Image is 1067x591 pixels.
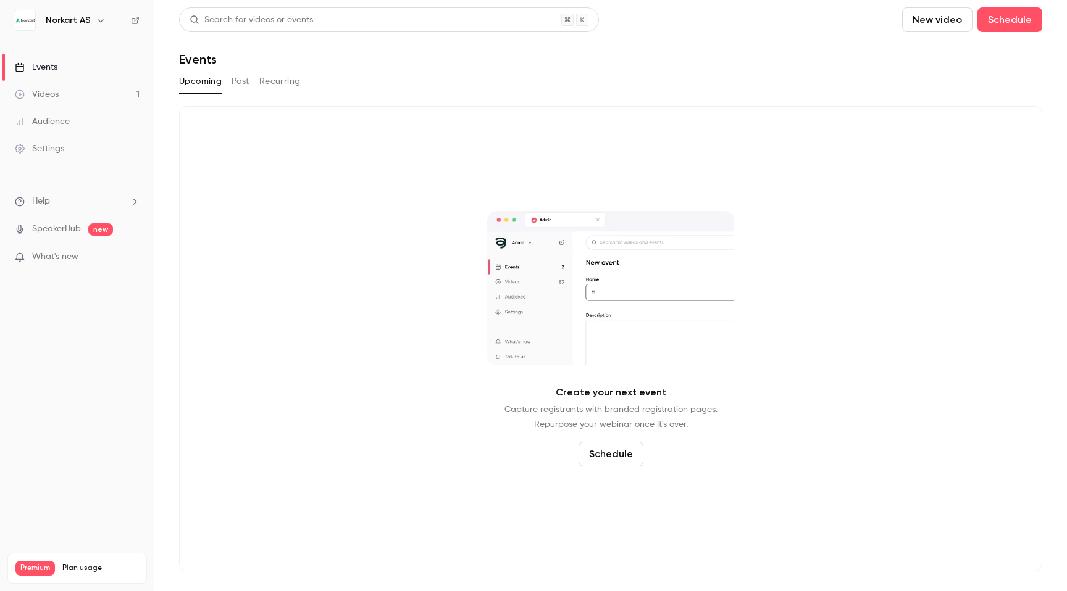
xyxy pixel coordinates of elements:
p: Capture registrants with branded registration pages. Repurpose your webinar once it's over. [504,402,718,432]
a: SpeakerHub [32,223,81,236]
p: Create your next event [556,385,666,400]
div: Search for videos or events [190,14,313,27]
button: Schedule [977,7,1042,32]
span: What's new [32,250,78,263]
button: New video [902,7,973,32]
div: Videos [15,88,59,101]
iframe: Noticeable Trigger [125,252,140,263]
button: Past [232,72,249,91]
h1: Events [179,52,217,67]
h6: Norkart AS [46,14,91,27]
span: Help [32,195,50,208]
li: help-dropdown-opener [15,195,140,208]
button: Upcoming [179,72,222,91]
button: Recurring [259,72,301,91]
span: new [88,223,113,236]
div: Settings [15,143,64,155]
img: Norkart AS [15,10,35,30]
span: Plan usage [62,563,139,573]
div: Audience [15,115,70,128]
button: Schedule [579,442,643,466]
div: Events [15,61,57,73]
span: Premium [15,561,55,576]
